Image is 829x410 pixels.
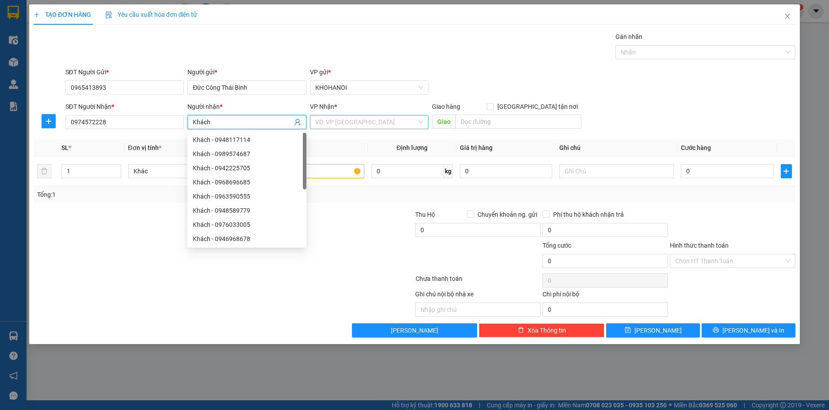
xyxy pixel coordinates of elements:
[294,119,301,126] span: user-add
[681,144,711,151] span: Cước hàng
[550,210,627,219] span: Phí thu hộ khách nhận trả
[37,190,320,199] div: Tổng: 1
[42,118,55,125] span: plus
[455,115,581,129] input: Dọc đường
[518,327,524,334] span: delete
[625,327,631,334] span: save
[193,177,301,187] div: Khách - 0968696685
[415,211,435,218] span: Thu Hộ
[105,11,112,19] img: icon
[670,242,729,249] label: Hình thức thanh toán
[315,81,424,94] span: KHOHANOI
[128,144,161,151] span: Đơn vị tính
[722,326,784,335] span: [PERSON_NAME] và In
[61,144,69,151] span: SL
[542,242,571,249] span: Tổng cước
[432,115,455,129] span: Giao
[702,323,795,337] button: printer[PERSON_NAME] và In
[474,210,541,219] span: Chuyển khoản ng. gửi
[556,139,677,157] th: Ghi chú
[559,164,674,178] input: Ghi Chú
[187,102,306,111] div: Người nhận
[187,147,306,161] div: Khách - 0989574687
[432,103,460,110] span: Giao hàng
[65,67,184,77] div: SĐT Người Gửi
[527,326,566,335] span: Xóa Thông tin
[781,168,792,175] span: plus
[37,164,51,178] button: delete
[415,274,542,289] div: Chưa thanh toán
[460,164,552,178] input: 0
[65,102,184,111] div: SĐT Người Nhận
[634,326,682,335] span: [PERSON_NAME]
[310,103,334,110] span: VP Nhận
[193,234,301,244] div: Khách - 0946968678
[193,149,301,159] div: Khách - 0989574687
[310,67,429,77] div: VP gửi
[352,323,478,337] button: [PERSON_NAME]
[193,206,301,215] div: Khách - 0948589779
[250,164,364,178] input: VD: Bàn, Ghế
[187,232,306,246] div: Khách - 0946968678
[781,164,792,178] button: plus
[187,203,306,218] div: Khách - 0948589779
[187,133,306,147] div: Khách - 0948117114
[784,13,791,20] span: close
[187,161,306,175] div: Khách - 0942225705
[193,163,301,173] div: Khách - 0942225705
[193,192,301,201] div: Khách - 0963590555
[187,189,306,203] div: Khách - 0963590555
[775,4,800,29] button: Close
[134,165,237,178] span: Khác
[494,102,581,111] span: [GEOGRAPHIC_DATA] tận nơi
[415,303,541,317] input: Nhập ghi chú
[606,323,700,337] button: save[PERSON_NAME]
[615,33,642,40] label: Gán nhãn
[193,135,301,145] div: Khách - 0948117114
[42,114,56,128] button: plus
[187,175,306,189] div: Khách - 0968696685
[397,144,428,151] span: Định lượng
[187,218,306,232] div: Khách - 0976033005
[713,327,719,334] span: printer
[444,164,453,178] span: kg
[542,289,668,303] div: Chi phí nội bộ
[193,220,301,230] div: Khách - 0976033005
[34,11,91,18] span: TẠO ĐƠN HÀNG
[34,11,40,18] span: plus
[187,67,306,77] div: Người gửi
[460,144,493,151] span: Giá trị hàng
[479,323,604,337] button: deleteXóa Thông tin
[415,289,541,303] div: Ghi chú nội bộ nhà xe
[391,326,438,335] span: [PERSON_NAME]
[105,11,198,18] span: Yêu cầu xuất hóa đơn điện tử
